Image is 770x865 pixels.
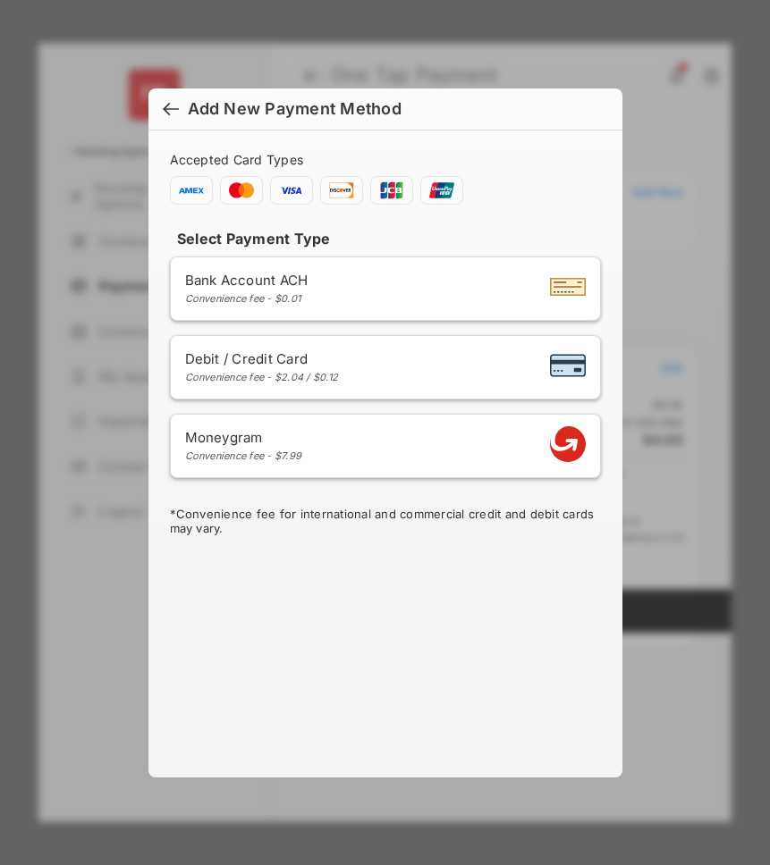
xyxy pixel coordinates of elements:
[170,152,311,167] span: Accepted Card Types
[185,350,339,367] span: Debit / Credit Card
[185,292,309,305] div: Convenience fee - $0.01
[170,230,601,248] h4: Select Payment Type
[188,99,402,119] div: Add New Payment Method
[185,371,339,383] div: Convenience fee - $2.04 / $0.12
[170,507,601,539] div: * Convenience fee for international and commercial credit and debit cards may vary.
[185,449,302,462] div: Convenience fee - $7.99
[185,429,302,446] span: Moneygram
[185,272,309,289] span: Bank Account ACH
